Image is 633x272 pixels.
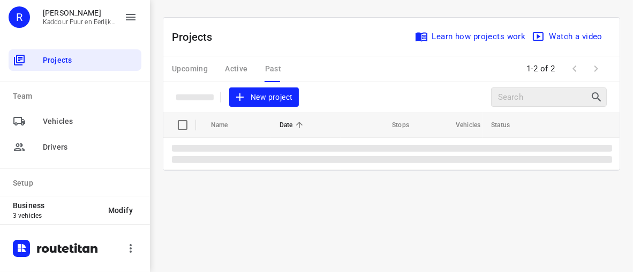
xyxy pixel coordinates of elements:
span: Modify [108,206,133,215]
span: Stops [378,119,409,131]
div: Drivers [9,136,141,158]
span: Name [211,119,242,131]
span: Vehicles [43,116,137,127]
p: Kaddour Puur en Eerlijk Vlees B.V. [43,18,116,26]
div: Search [590,91,606,104]
span: 1-2 of 2 [522,57,560,80]
button: Modify [100,201,141,220]
div: R [9,6,30,28]
div: Projects [9,49,141,71]
p: Rachid Kaddour [43,9,116,17]
span: Vehicles [442,119,480,131]
div: Vehicles [9,111,141,132]
button: New project [229,87,299,107]
p: Team [13,91,141,102]
span: Projects [43,55,137,66]
span: New project [236,91,292,104]
input: Search projects [498,89,590,106]
p: Projects [172,29,221,45]
span: Date [280,119,307,131]
p: Business [13,201,100,210]
span: Status [491,119,524,131]
span: Next Page [585,58,607,79]
p: 3 vehicles [13,212,100,219]
p: Setup [13,178,141,189]
span: Drivers [43,142,137,153]
span: Previous Page [564,58,585,79]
